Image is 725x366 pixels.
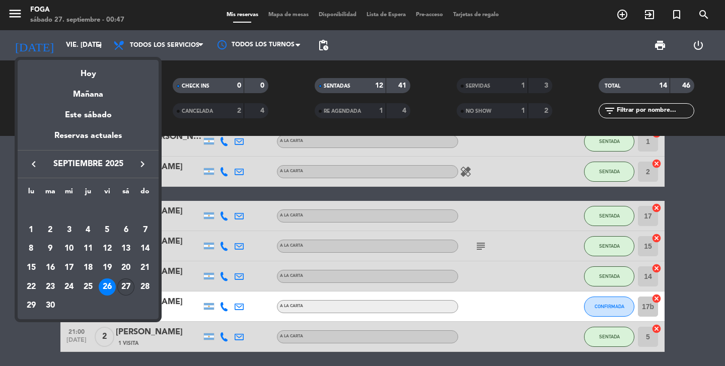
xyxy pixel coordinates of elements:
[135,240,155,259] td: 14 de septiembre de 2025
[23,297,40,314] div: 29
[42,259,59,276] div: 16
[18,81,159,101] div: Mañana
[98,186,117,201] th: viernes
[98,221,117,240] td: 5 de septiembre de 2025
[99,240,116,257] div: 12
[60,259,78,276] div: 17
[23,222,40,239] div: 1
[99,278,116,296] div: 26
[79,277,98,297] td: 25 de septiembre de 2025
[22,186,41,201] th: lunes
[59,258,79,277] td: 17 de septiembre de 2025
[136,278,154,296] div: 28
[41,297,60,316] td: 30 de septiembre de 2025
[80,240,97,257] div: 11
[117,240,134,257] div: 13
[42,278,59,296] div: 23
[135,186,155,201] th: domingo
[22,240,41,259] td: 8 de septiembre de 2025
[80,222,97,239] div: 4
[41,221,60,240] td: 2 de septiembre de 2025
[136,158,149,170] i: keyboard_arrow_right
[136,259,154,276] div: 21
[135,258,155,277] td: 21 de septiembre de 2025
[42,297,59,314] div: 30
[98,277,117,297] td: 26 de septiembre de 2025
[23,259,40,276] div: 15
[43,158,133,171] span: septiembre 2025
[60,278,78,296] div: 24
[79,258,98,277] td: 18 de septiembre de 2025
[133,158,152,171] button: keyboard_arrow_right
[80,259,97,276] div: 18
[25,158,43,171] button: keyboard_arrow_left
[98,258,117,277] td: 19 de septiembre de 2025
[117,222,134,239] div: 6
[41,186,60,201] th: martes
[136,240,154,257] div: 14
[117,259,134,276] div: 20
[59,240,79,259] td: 10 de septiembre de 2025
[59,277,79,297] td: 24 de septiembre de 2025
[18,101,159,129] div: Este sábado
[117,278,134,296] div: 27
[79,221,98,240] td: 4 de septiembre de 2025
[41,258,60,277] td: 16 de septiembre de 2025
[117,221,136,240] td: 6 de septiembre de 2025
[117,258,136,277] td: 20 de septiembre de 2025
[99,222,116,239] div: 5
[23,240,40,257] div: 8
[22,201,155,221] td: SEP.
[136,222,154,239] div: 7
[60,222,78,239] div: 3
[18,129,159,150] div: Reservas actuales
[59,221,79,240] td: 3 de septiembre de 2025
[18,60,159,81] div: Hoy
[22,297,41,316] td: 29 de septiembre de 2025
[22,258,41,277] td: 15 de septiembre de 2025
[80,278,97,296] div: 25
[117,277,136,297] td: 27 de septiembre de 2025
[117,186,136,201] th: sábado
[60,240,78,257] div: 10
[22,277,41,297] td: 22 de septiembre de 2025
[42,240,59,257] div: 9
[135,221,155,240] td: 7 de septiembre de 2025
[41,240,60,259] td: 9 de septiembre de 2025
[79,186,98,201] th: jueves
[99,259,116,276] div: 19
[22,221,41,240] td: 1 de septiembre de 2025
[23,278,40,296] div: 22
[135,277,155,297] td: 28 de septiembre de 2025
[42,222,59,239] div: 2
[59,186,79,201] th: miércoles
[98,240,117,259] td: 12 de septiembre de 2025
[79,240,98,259] td: 11 de septiembre de 2025
[41,277,60,297] td: 23 de septiembre de 2025
[117,240,136,259] td: 13 de septiembre de 2025
[28,158,40,170] i: keyboard_arrow_left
